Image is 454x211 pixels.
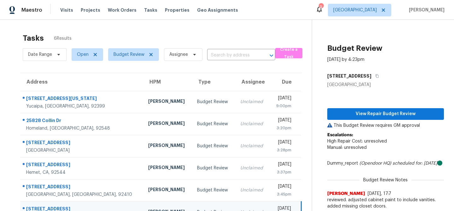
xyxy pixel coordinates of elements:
[197,187,230,193] div: Budget Review
[197,143,230,149] div: Budget Review
[197,165,230,171] div: Budget Review
[148,142,187,150] div: [PERSON_NAME]
[327,108,444,120] button: View Repair Budget Review
[143,73,192,91] th: HPM
[327,190,365,197] span: [PERSON_NAME]
[23,35,44,41] h2: Tasks
[197,7,238,13] span: Geo Assignments
[240,187,265,193] div: Unclaimed
[267,51,276,60] button: Open
[235,73,270,91] th: Assignee
[359,177,411,183] span: Budget Review Notes
[327,45,382,51] h2: Budget Review
[327,82,444,88] div: [GEOGRAPHIC_DATA]
[327,73,371,79] h5: [STREET_ADDRESS]
[26,125,138,132] div: Homeland, [GEOGRAPHIC_DATA], 92548
[275,117,291,125] div: [DATE]
[26,103,138,109] div: Yucaipa, [GEOGRAPHIC_DATA], 92399
[359,161,391,166] i: (Opendoor HQ)
[26,147,138,154] div: [GEOGRAPHIC_DATA]
[148,164,187,172] div: [PERSON_NAME]
[368,191,391,196] span: [DATE], 17:7
[275,48,302,58] button: Create a Task
[327,139,387,144] span: High Repair Cost: unresolved
[240,121,265,127] div: Unclaimed
[333,7,377,13] span: [GEOGRAPHIC_DATA]
[26,184,138,191] div: [STREET_ADDRESS]
[26,161,138,169] div: [STREET_ADDRESS]
[28,51,52,58] span: Date Range
[371,70,380,82] button: Copy Address
[275,183,291,191] div: [DATE]
[81,7,100,13] span: Projects
[197,121,230,127] div: Budget Review
[197,99,230,105] div: Budget Review
[148,120,187,128] div: [PERSON_NAME]
[26,139,138,147] div: [STREET_ADDRESS]
[77,51,89,58] span: Open
[327,56,364,63] div: [DATE] by 4:23pm
[165,7,189,13] span: Properties
[207,50,258,60] input: Search by address
[108,7,137,13] span: Work Orders
[275,103,291,109] div: 9:00pm
[21,7,42,13] span: Maestro
[26,95,138,103] div: [STREET_ADDRESS][US_STATE]
[26,169,138,176] div: Hemet, CA, 92544
[278,46,299,61] span: Create a Task
[144,8,157,12] span: Tasks
[275,139,291,147] div: [DATE]
[275,191,291,197] div: 3:45pm
[393,161,437,166] i: scheduled for: [DATE]
[275,161,291,169] div: [DATE]
[327,133,353,137] b: Escalations:
[240,143,265,149] div: Unclaimed
[54,35,72,42] span: 6 Results
[332,110,439,118] span: View Repair Budget Review
[148,98,187,106] div: [PERSON_NAME]
[275,125,291,131] div: 3:20pm
[270,73,301,91] th: Due
[275,95,291,103] div: [DATE]
[327,122,444,129] p: This Budget Review requires GM approval
[148,186,187,194] div: [PERSON_NAME]
[169,51,188,58] span: Assignee
[240,165,265,171] div: Unclaimed
[406,7,445,13] span: [PERSON_NAME]
[26,191,138,198] div: [GEOGRAPHIC_DATA], [GEOGRAPHIC_DATA], 92410
[327,160,444,167] div: Dummy_report
[319,4,323,10] div: 9
[275,169,291,175] div: 3:37pm
[275,147,291,153] div: 3:28pm
[327,197,444,209] span: reviewed. adjusted cabinet paint to include vanities. added missing closet doors.
[60,7,73,13] span: Visits
[192,73,235,91] th: Type
[327,145,367,150] span: Manual: unresolved
[26,117,138,125] div: 25828 Collin Dr
[240,99,265,105] div: Unclaimed
[20,73,143,91] th: Address
[113,51,144,58] span: Budget Review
